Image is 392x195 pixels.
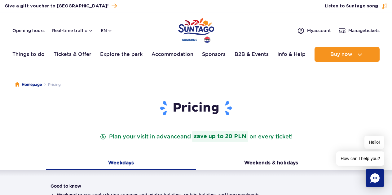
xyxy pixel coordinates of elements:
p: Plan your visit in advance on every ticket! [99,131,294,142]
a: Tickets & Offer [54,47,91,62]
a: Explore the park [100,47,143,62]
a: Managetickets [338,27,380,34]
a: Myaccount [297,27,331,34]
button: Weekends & holidays [196,157,346,170]
span: Give a gift voucher to [GEOGRAPHIC_DATA]! [5,3,108,9]
a: B2B & Events [235,47,269,62]
span: Listen to Suntago song [325,3,378,9]
button: Listen to Suntago song [325,3,387,9]
span: Hello! [364,136,384,149]
a: Accommodation [152,47,193,62]
a: Homepage [15,82,42,88]
a: Info & Help [277,47,306,62]
span: Buy now [330,52,352,57]
span: How can I help you? [336,151,384,166]
span: Manage tickets [348,28,380,34]
button: en [101,28,112,34]
a: Sponsors [202,47,226,62]
div: Chat [366,169,384,187]
a: Opening hours [12,28,45,34]
button: Weekdays [46,157,196,170]
a: Things to do [12,47,45,62]
a: Park of Poland [178,15,214,44]
strong: save up to 20 PLN [192,131,248,142]
button: Buy now [315,47,380,62]
span: My account [307,28,331,34]
button: Real-time traffic [52,28,93,33]
li: Pricing [42,82,61,88]
a: Give a gift voucher to [GEOGRAPHIC_DATA]! [5,2,117,10]
h1: Pricing [51,100,342,116]
strong: Good to know [51,184,81,189]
